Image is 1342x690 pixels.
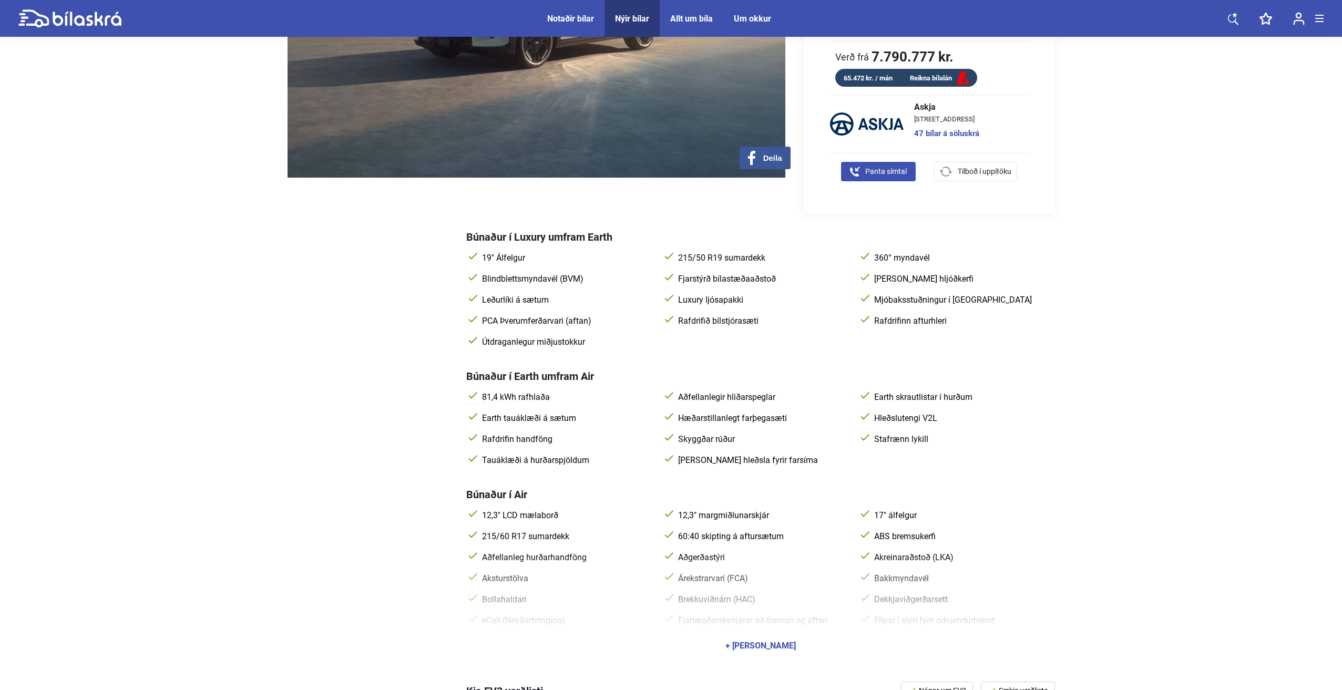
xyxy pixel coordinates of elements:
span: 360° myndavél [872,253,1044,263]
span: Askja [914,103,979,111]
a: 47 bílar á söluskrá [914,130,979,138]
span: Hleðslutengi V2L [872,413,1044,424]
span: [STREET_ADDRESS] [914,116,979,122]
img: user-login.svg [1293,12,1305,25]
span: 19" Álfelgur [480,253,652,263]
span: 81,4 kWh rafhlaða [480,392,652,403]
span: Búnaður í Luxury umfram Earth [466,231,612,243]
div: + [PERSON_NAME] [725,642,796,650]
span: Luxury ljósapakki [676,295,848,305]
span: Deila [763,153,782,163]
span: Tilboð í uppítöku [958,166,1011,177]
span: [PERSON_NAME] hleðsla fyrir farsíma [676,455,848,466]
span: 17" álfelgur [872,510,1044,521]
span: Skyggðar rúður [676,434,848,445]
span: 12,3" margmiðlunarskjár [676,510,848,521]
b: 7.790.777 kr. [872,50,954,64]
span: ABS bremsukerfi [872,531,1044,542]
a: Allt um bíla [670,14,713,24]
span: [PERSON_NAME] hljóðkerfi [872,274,1044,284]
span: Búnaður í Earth umfram Air [466,370,594,383]
span: Blindblettsmyndavél (BVM) [480,274,652,284]
span: 60:40 skipting á aftursætum [676,531,848,542]
span: 215/60 R17 sumardekk [480,531,652,542]
span: 12,3" LCD mælaborð [480,510,652,521]
span: PCA Þverumferðarvari (aftan) [480,316,652,326]
span: Earth tauáklæði á sætum [480,413,652,424]
span: Rafdrifin handföng [480,434,652,445]
span: Hæðarstillanlegt farþegasæti [676,413,848,424]
span: Útdraganlegur miðjustokkur [480,337,652,347]
a: Um okkur [734,14,771,24]
span: Verð frá [835,52,869,62]
span: Fjarstýrð bílastæðaaðstoð [676,274,848,284]
a: Nýir bílar [615,14,649,24]
span: Tauáklæði á hurðarspjöldum [480,455,652,466]
a: Reikna bílalán [902,72,977,85]
span: Búnaður í Air [466,488,527,501]
span: Leðurlíki á sætum [480,295,652,305]
span: Panta símtal [865,166,907,177]
button: Deila [740,147,791,169]
div: 65.472 kr. / mán [835,72,902,84]
a: Notaðir bílar [547,14,594,24]
span: 215/50 R19 sumardekk [676,253,848,263]
span: Aðfellanlegir hliðarspeglar [676,392,848,403]
span: Rafdrifinn afturhleri [872,316,1044,326]
span: Stafrænn lykill [872,434,1044,445]
span: Rafdrifið bílstjórasæti [676,316,848,326]
span: Mjóbaksstuðningur í [GEOGRAPHIC_DATA] [872,295,1044,305]
span: Earth skrautlistar í hurðum [872,392,1044,403]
